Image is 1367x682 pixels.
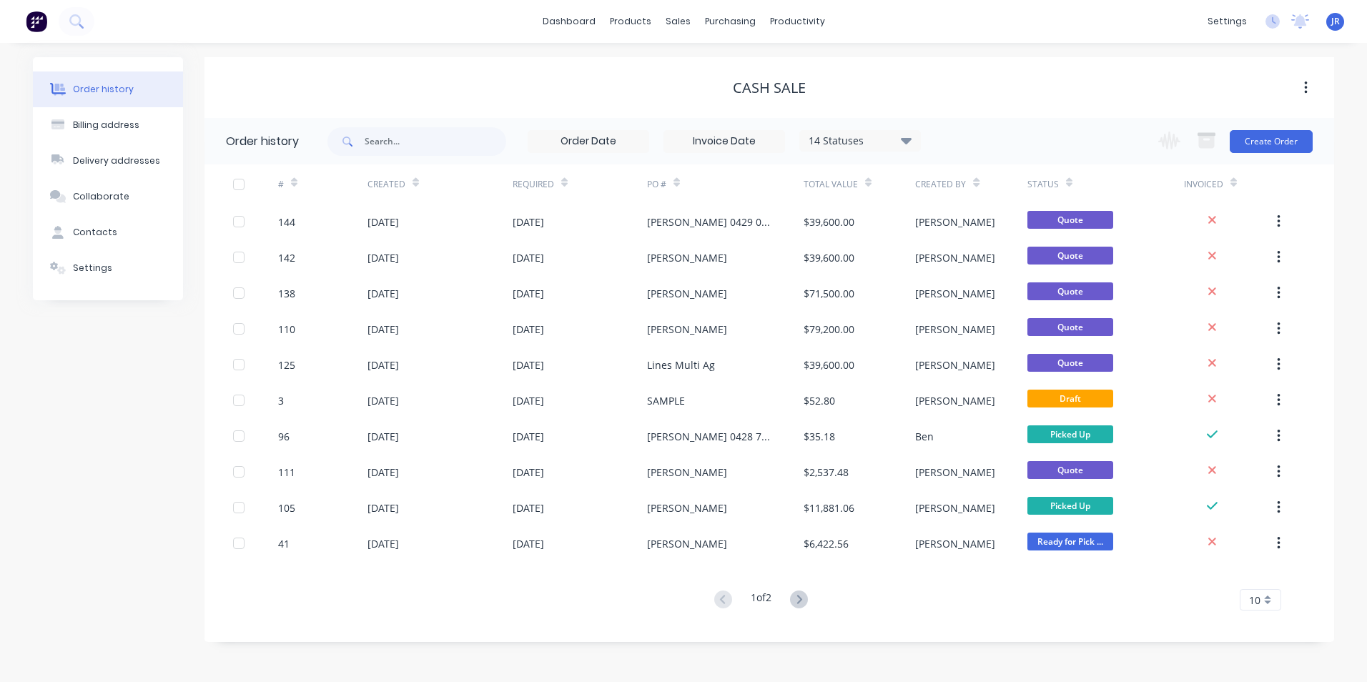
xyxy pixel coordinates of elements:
[367,286,399,301] div: [DATE]
[915,357,995,372] div: [PERSON_NAME]
[915,178,966,191] div: Created By
[513,500,544,515] div: [DATE]
[804,178,858,191] div: Total Value
[647,500,727,515] div: [PERSON_NAME]
[804,214,854,229] div: $39,600.00
[1027,318,1113,336] span: Quote
[647,250,727,265] div: [PERSON_NAME]
[1027,247,1113,265] span: Quote
[513,536,544,551] div: [DATE]
[367,250,399,265] div: [DATE]
[33,107,183,143] button: Billing address
[647,322,727,337] div: [PERSON_NAME]
[603,11,658,32] div: products
[658,11,698,32] div: sales
[513,286,544,301] div: [DATE]
[804,500,854,515] div: $11,881.06
[278,393,284,408] div: 3
[33,71,183,107] button: Order history
[804,465,849,480] div: $2,537.48
[528,131,648,152] input: Order Date
[647,429,775,444] div: [PERSON_NAME] 0428 762 346
[278,178,284,191] div: #
[367,214,399,229] div: [DATE]
[804,429,835,444] div: $35.18
[804,286,854,301] div: $71,500.00
[367,500,399,515] div: [DATE]
[26,11,47,32] img: Factory
[33,250,183,286] button: Settings
[367,393,399,408] div: [DATE]
[1027,164,1184,204] div: Status
[647,178,666,191] div: PO #
[915,286,995,301] div: [PERSON_NAME]
[278,357,295,372] div: 125
[278,322,295,337] div: 110
[226,133,299,150] div: Order history
[647,164,804,204] div: PO #
[73,154,160,167] div: Delivery addresses
[1027,533,1113,550] span: Ready for Pick ...
[1027,390,1113,407] span: Draft
[647,286,727,301] div: [PERSON_NAME]
[1331,15,1340,28] span: JR
[804,164,915,204] div: Total Value
[73,83,134,96] div: Order history
[915,393,995,408] div: [PERSON_NAME]
[804,536,849,551] div: $6,422.56
[278,286,295,301] div: 138
[804,393,835,408] div: $52.80
[698,11,763,32] div: purchasing
[915,250,995,265] div: [PERSON_NAME]
[513,178,554,191] div: Required
[73,190,129,203] div: Collaborate
[513,465,544,480] div: [DATE]
[1027,461,1113,479] span: Quote
[1249,593,1260,608] span: 10
[915,164,1027,204] div: Created By
[804,322,854,337] div: $79,200.00
[1230,130,1313,153] button: Create Order
[915,214,995,229] div: [PERSON_NAME]
[647,465,727,480] div: [PERSON_NAME]
[1027,282,1113,300] span: Quote
[367,178,405,191] div: Created
[513,429,544,444] div: [DATE]
[365,127,506,156] input: Search...
[1184,178,1223,191] div: Invoiced
[800,133,920,149] div: 14 Statuses
[278,465,295,480] div: 111
[73,119,139,132] div: Billing address
[647,357,715,372] div: Lines Multi Ag
[1027,425,1113,443] span: Picked Up
[513,393,544,408] div: [DATE]
[278,250,295,265] div: 142
[367,465,399,480] div: [DATE]
[278,214,295,229] div: 144
[763,11,832,32] div: productivity
[73,226,117,239] div: Contacts
[33,179,183,214] button: Collaborate
[367,536,399,551] div: [DATE]
[647,536,727,551] div: [PERSON_NAME]
[915,465,995,480] div: [PERSON_NAME]
[733,79,806,97] div: Cash Sale
[278,429,290,444] div: 96
[278,164,367,204] div: #
[73,262,112,275] div: Settings
[536,11,603,32] a: dashboard
[915,536,995,551] div: [PERSON_NAME]
[664,131,784,152] input: Invoice Date
[1200,11,1254,32] div: settings
[915,322,995,337] div: [PERSON_NAME]
[513,250,544,265] div: [DATE]
[804,357,854,372] div: $39,600.00
[1027,211,1113,229] span: Quote
[367,357,399,372] div: [DATE]
[513,322,544,337] div: [DATE]
[33,143,183,179] button: Delivery addresses
[1184,164,1273,204] div: Invoiced
[915,429,934,444] div: Ben
[804,250,854,265] div: $39,600.00
[278,500,295,515] div: 105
